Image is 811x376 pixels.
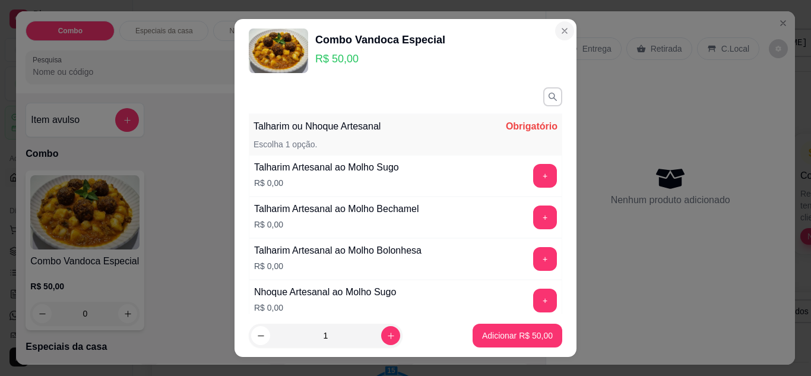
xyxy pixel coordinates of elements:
p: Talharim ou Nhoque Artesanal [254,119,381,134]
p: R$ 0,00 [254,302,396,314]
div: Talharim Artesanal ao Molho Bechamel [254,202,419,216]
button: decrease-product-quantity [251,326,270,345]
div: Talharim Artesanal ao Molho Bolonhesa [254,244,422,258]
p: R$ 50,00 [315,50,445,67]
button: add [533,289,557,312]
button: increase-product-quantity [381,326,400,345]
p: Obrigatório [506,119,557,134]
button: add [533,206,557,229]
div: Nhoque Artesanal ao Molho Sugo [254,285,396,299]
p: R$ 0,00 [254,177,399,189]
p: R$ 0,00 [254,260,422,272]
button: add [533,164,557,188]
button: Close [555,21,574,40]
p: Adicionar R$ 50,00 [482,330,553,342]
p: Escolha 1 opção. [254,138,317,150]
p: R$ 0,00 [254,219,419,230]
button: Adicionar R$ 50,00 [473,324,562,347]
button: add [533,247,557,271]
div: Talharim Artesanal ao Molho Sugo [254,160,399,175]
div: Combo Vandoca Especial [315,31,445,48]
img: product-image [249,29,308,73]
